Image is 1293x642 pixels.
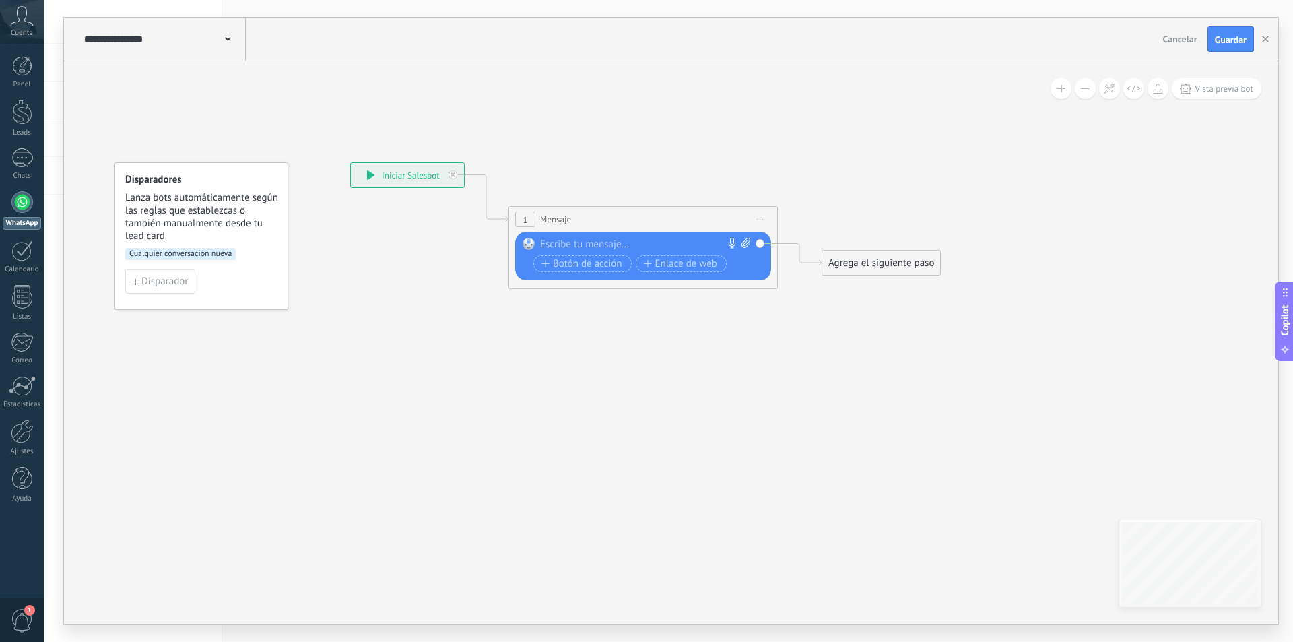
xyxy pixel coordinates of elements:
div: Listas [3,313,42,321]
span: Lanza bots automáticamente según las reglas que establezcas o también manualmente desde tu lead card [125,191,279,243]
button: Botón de acción [533,255,632,272]
span: Guardar [1215,35,1247,44]
div: Calendario [3,265,42,274]
span: Cuenta [11,29,33,38]
div: Correo [3,356,42,365]
div: WhatsApp [3,217,41,230]
button: Cancelar [1158,29,1203,49]
div: Iniciar Salesbot [351,163,464,187]
span: Botón de acción [541,259,622,269]
h4: Disparadores [125,173,279,186]
button: Disparador [125,269,195,294]
span: Mensaje [540,213,571,226]
button: Enlace de web [636,255,727,272]
div: Agrega el siguiente paso [822,252,940,274]
div: Ajustes [3,447,42,456]
span: Copilot [1278,304,1292,335]
button: Vista previa bot [1172,78,1261,99]
div: Chats [3,172,42,181]
div: Leads [3,129,42,137]
span: Vista previa bot [1195,83,1253,94]
div: Estadísticas [3,400,42,409]
div: Ayuda [3,494,42,503]
span: Enlace de web [644,259,717,269]
div: Panel [3,80,42,89]
span: Cualquier conversación nueva [125,248,236,260]
span: Cancelar [1163,33,1197,45]
span: 1 [523,214,527,226]
span: Disparador [141,277,188,286]
span: 1 [24,605,35,616]
button: Guardar [1207,26,1254,52]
